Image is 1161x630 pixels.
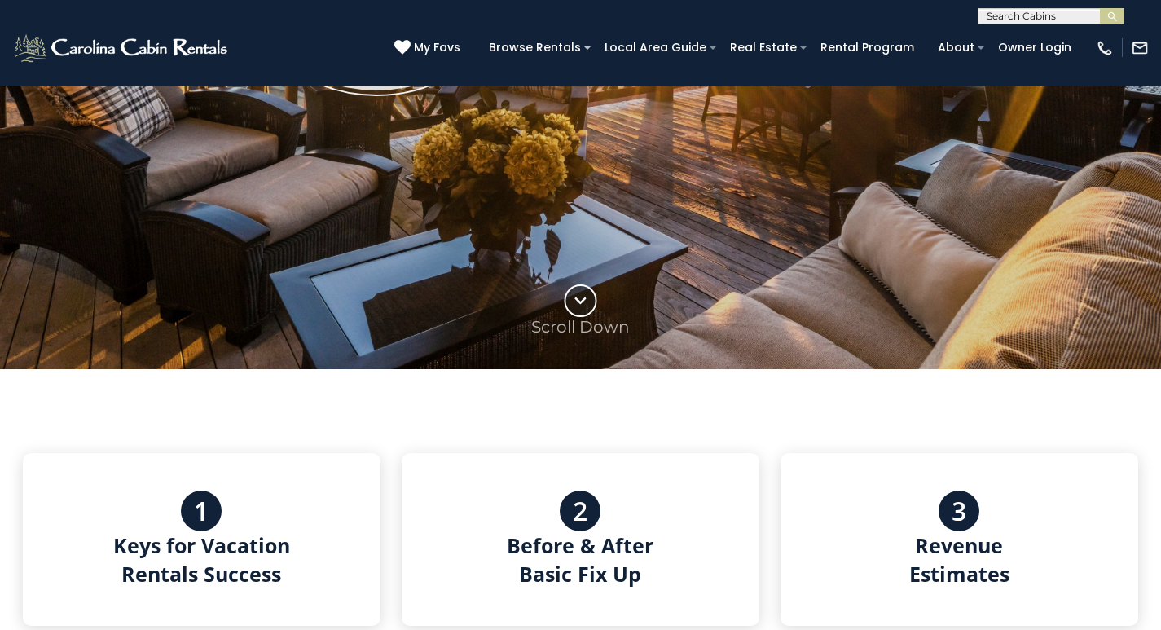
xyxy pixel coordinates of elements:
h3: 1 [194,496,209,526]
a: My Favs [394,39,464,57]
img: mail-regular-white.png [1131,39,1149,57]
a: Local Area Guide [596,35,715,60]
p: Scroll Down [531,317,630,337]
a: Browse Rentals [481,35,589,60]
h4: Keys for Vacation Rentals Success [113,531,290,588]
h3: 3 [952,496,966,526]
span: My Favs [414,39,460,56]
a: Rental Program [812,35,922,60]
img: phone-regular-white.png [1096,39,1114,57]
h4: Revenue Estimates [909,531,1009,588]
a: About [930,35,983,60]
h4: Before & After Basic Fix Up [507,531,653,588]
a: Owner Login [990,35,1080,60]
h3: 2 [573,496,587,526]
img: White-1-2.png [12,32,232,64]
a: Real Estate [722,35,805,60]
